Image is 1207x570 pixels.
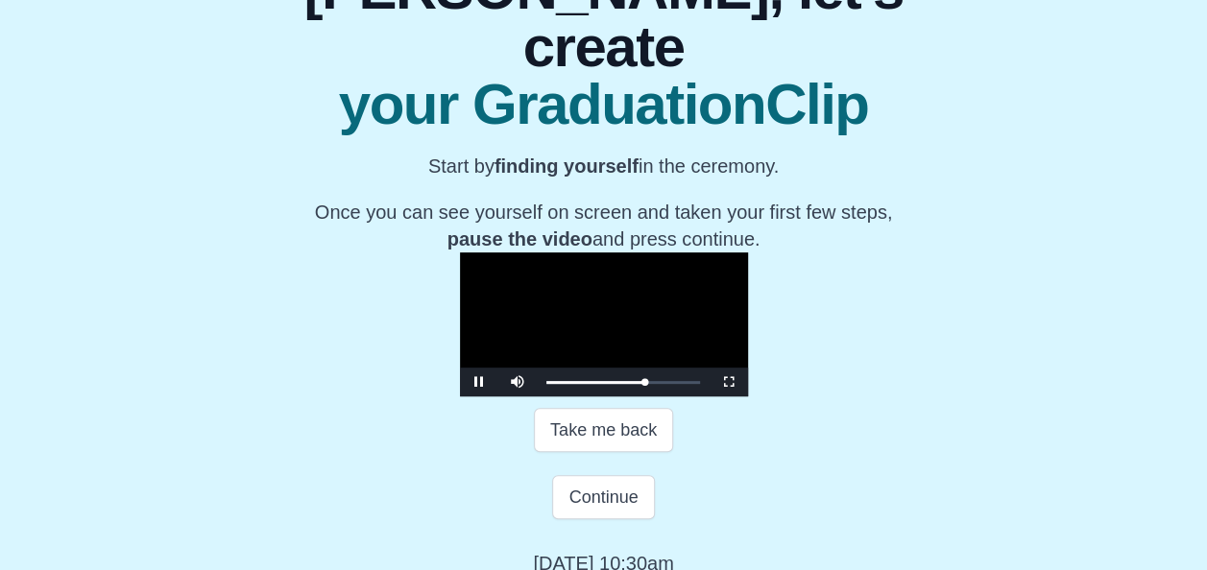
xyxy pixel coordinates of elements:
[460,368,498,396] button: Pause
[495,155,639,177] b: finding yourself
[302,76,905,133] span: your GraduationClip
[546,381,700,384] div: Progress Bar
[302,199,905,252] p: Once you can see yourself on screen and taken your first few steps, and press continue.
[498,368,537,396] button: Mute
[552,475,654,519] button: Continue
[447,228,592,249] b: pause the video
[302,153,905,179] p: Start by in the ceremony.
[710,368,748,396] button: Fullscreen
[534,408,673,452] button: Take me back
[460,252,748,396] div: Video Player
